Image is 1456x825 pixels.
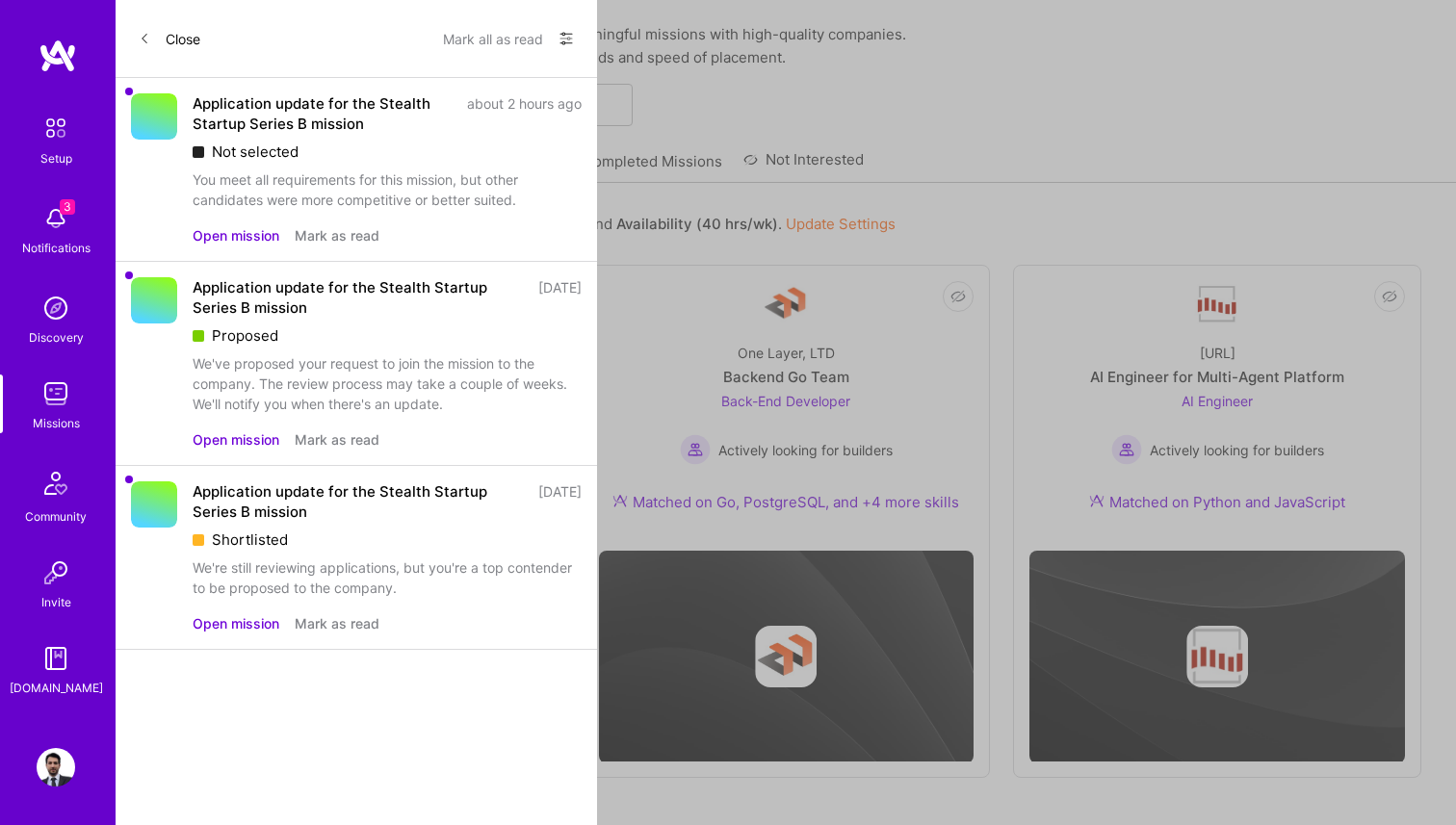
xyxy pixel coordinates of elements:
[193,613,279,633] button: Open mission
[193,529,582,550] div: Shortlisted
[37,748,75,786] img: User Avatar
[538,481,582,522] div: [DATE]
[10,678,103,698] div: [DOMAIN_NAME]
[39,39,77,73] img: logo
[37,289,75,327] img: discovery
[295,429,379,450] button: Mark as read
[193,142,582,162] div: Not selected
[193,325,582,346] div: Proposed
[193,429,279,450] button: Open mission
[467,93,582,134] div: about 2 hours ago
[193,169,582,210] div: You meet all requirements for this mission, but other candidates were more competitive or better ...
[33,413,80,433] div: Missions
[139,23,200,54] button: Close
[443,23,543,54] button: Mark all as read
[36,108,76,148] img: setup
[193,353,582,414] div: We've proposed your request to join the mission to the company. The review process may take a cou...
[33,460,79,506] img: Community
[40,148,72,168] div: Setup
[41,592,71,612] div: Invite
[37,554,75,592] img: Invite
[295,225,379,245] button: Mark as read
[193,557,582,598] div: We're still reviewing applications, but you're a top contender to be proposed to the company.
[29,327,84,348] div: Discovery
[37,639,75,678] img: guide book
[37,374,75,413] img: teamwork
[25,506,87,527] div: Community
[193,225,279,245] button: Open mission
[193,93,455,134] div: Application update for the Stealth Startup Series B mission
[193,277,527,318] div: Application update for the Stealth Startup Series B mission
[193,481,527,522] div: Application update for the Stealth Startup Series B mission
[295,613,379,633] button: Mark as read
[538,277,582,318] div: [DATE]
[32,748,80,786] a: User Avatar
